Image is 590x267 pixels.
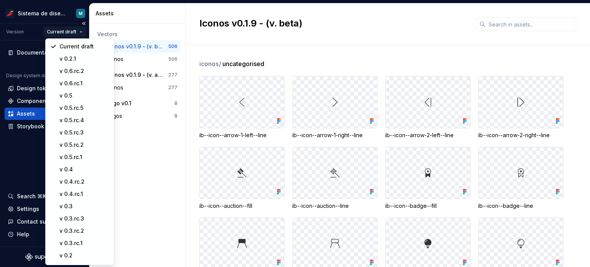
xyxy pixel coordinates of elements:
[60,129,109,136] div: v 0.5.rc.3
[60,153,109,161] div: v 0.5.rc.1
[60,166,109,173] div: v 0.4
[60,252,109,259] div: v 0.2
[60,92,109,100] div: v 0.5
[60,67,109,75] div: v 0.6.rc.2
[60,80,109,87] div: v 0.6.rc.1
[60,215,109,222] div: v 0.3.rc.3
[60,104,109,112] div: v 0.5.rc.5
[60,190,109,198] div: v 0.4.rc.1
[60,227,109,235] div: v 0.3.rc.2
[60,141,109,149] div: v 0.5.rc.2
[60,55,109,63] div: v 0.2.1
[60,116,109,124] div: v 0.5.rc.4
[60,43,109,50] div: Current draft
[60,202,109,210] div: v 0.3
[60,239,109,247] div: v 0.3.rc.1
[60,178,109,186] div: v 0.4.rc.2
